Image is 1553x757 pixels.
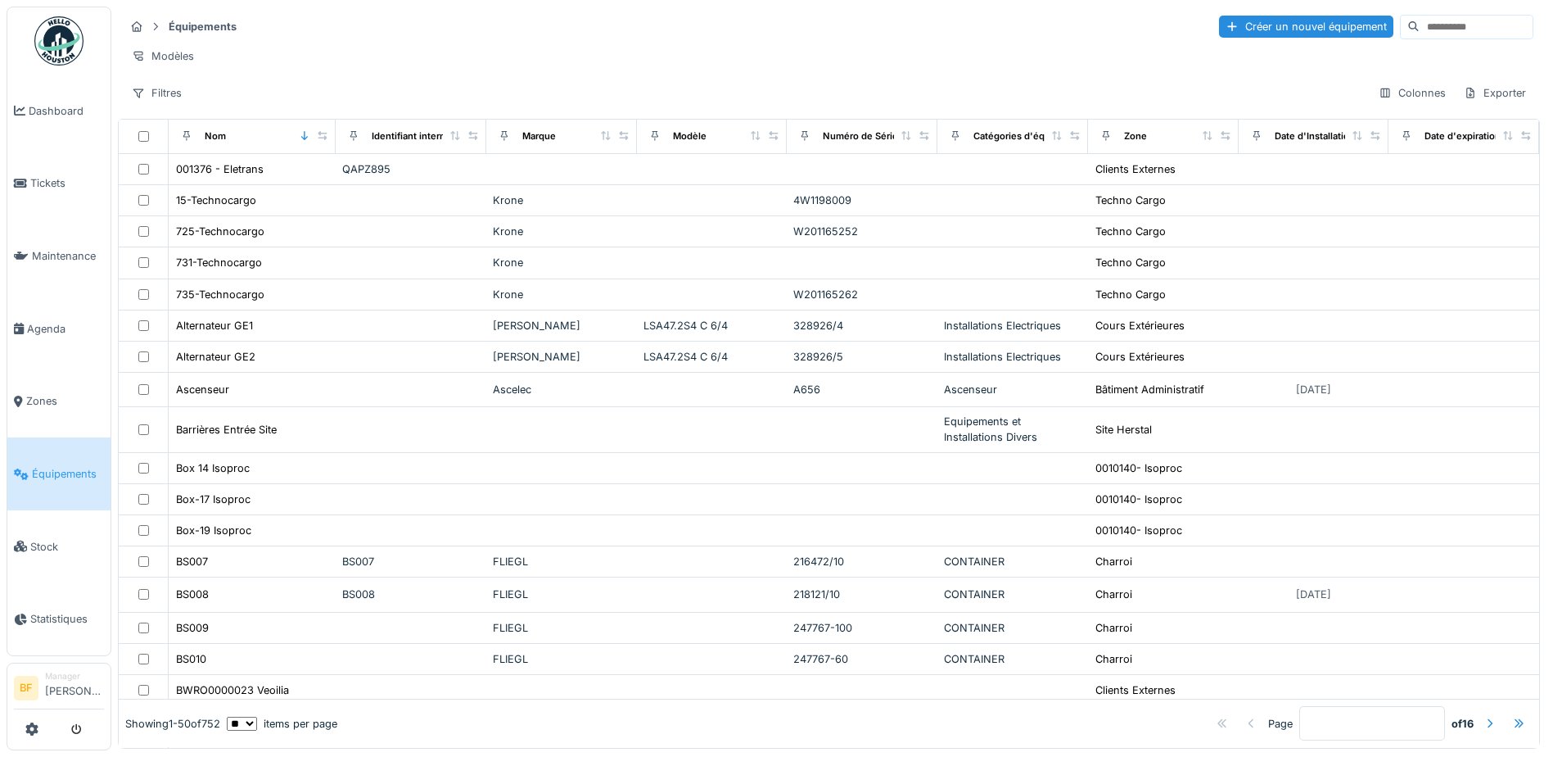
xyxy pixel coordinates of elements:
div: Charroi [1095,620,1132,636]
div: Manager [45,670,104,682]
div: [PERSON_NAME] [493,318,630,333]
div: Créer un nouvel équipement [1219,16,1393,38]
div: Charroi [1095,587,1132,602]
div: W201165262 [793,287,931,302]
div: Techno Cargo [1095,193,1166,208]
div: LSA47.2S4 C 6/4 [643,318,781,333]
span: Statistiques [30,611,104,627]
span: Stock [30,539,104,555]
div: BS007 [176,554,208,569]
span: Maintenance [32,248,104,264]
div: BWRO0000023 Veoilia [176,682,289,698]
span: Tickets [30,175,104,191]
div: [DATE] [1296,587,1331,602]
div: Catégories d'équipement [973,129,1087,143]
div: Box 14 Isoproc [176,460,250,476]
div: Clients Externes [1095,161,1176,177]
div: Page [1268,716,1293,732]
div: Ascelec [493,382,630,397]
span: Équipements [32,466,104,482]
div: 725-Technocargo [176,224,264,239]
div: Exporter [1456,81,1533,105]
a: Maintenance [7,220,111,292]
div: Bâtiment Administratif [1095,382,1204,397]
div: Techno Cargo [1095,255,1166,270]
div: Krone [493,224,630,239]
a: Agenda [7,292,111,365]
div: 328926/5 [793,349,931,365]
img: Badge_color-CXgf-gQk.svg [34,16,84,66]
div: W201165252 [793,224,931,239]
div: 4W1198009 [793,193,931,208]
div: BS008 [342,587,480,602]
a: BF Manager[PERSON_NAME] [14,670,104,709]
a: Stock [7,510,111,583]
div: 0010140- Isoproc [1095,460,1182,476]
div: 0010140- Isoproc [1095,492,1182,507]
div: Krone [493,287,630,302]
div: CONTAINER [944,651,1081,667]
div: Numéro de Série [823,129,898,143]
div: A656 [793,382,931,397]
div: Alternateur GE2 [176,349,255,365]
div: [PERSON_NAME] [493,349,630,365]
div: CONTAINER [944,587,1081,602]
a: Équipements [7,437,111,510]
div: BS007 [342,554,480,569]
div: Cours Extérieures [1095,349,1185,365]
li: [PERSON_NAME] [45,670,104,705]
div: 735-Technocargo [176,287,264,302]
div: CONTAINER [944,620,1081,636]
div: Box-17 Isoproc [176,492,251,507]
div: Cours Extérieures [1095,318,1185,333]
div: 328926/4 [793,318,931,333]
div: Charroi [1095,651,1132,667]
div: 216472/10 [793,554,931,569]
div: Krone [493,193,630,208]
div: QAPZ895 [342,161,480,177]
div: FLIEGL [493,554,630,569]
div: items per page [227,716,337,732]
div: Equipements et Installations Divers [944,414,1081,445]
span: Agenda [27,321,104,337]
div: [DATE] [1296,382,1331,397]
span: Dashboard [29,103,104,119]
div: Date d'expiration [1424,129,1501,143]
div: Charroi [1095,554,1132,569]
a: Statistiques [7,583,111,656]
div: Installations Electriques [944,349,1081,365]
span: Zones [26,393,104,409]
a: Dashboard [7,75,111,147]
div: Clients Externes [1095,682,1176,698]
div: 15-Technocargo [176,193,256,208]
div: Installations Electriques [944,318,1081,333]
div: Zone [1124,129,1147,143]
div: CONTAINER [944,554,1081,569]
div: LSA47.2S4 C 6/4 [643,349,781,365]
div: Nom [205,129,226,143]
div: Techno Cargo [1095,224,1166,239]
div: 247767-100 [793,620,931,636]
div: Barrières Entrée Site [176,422,277,437]
div: Marque [522,129,556,143]
div: Identifiant interne [372,129,451,143]
div: 218121/10 [793,587,931,602]
strong: of 16 [1451,716,1474,732]
div: 731-Technocargo [176,255,262,270]
div: Colonnes [1371,81,1453,105]
div: BS008 [176,587,209,602]
div: FLIEGL [493,620,630,636]
div: Filtres [124,81,189,105]
a: Tickets [7,147,111,220]
div: Showing 1 - 50 of 752 [125,716,220,732]
div: 0010140- Isoproc [1095,523,1182,538]
div: 001376 - Eletrans [176,161,264,177]
div: FLIEGL [493,587,630,602]
div: Ascenseur [944,382,1081,397]
li: BF [14,676,38,700]
div: Modèle [673,129,707,143]
div: BS009 [176,620,209,636]
div: Date d'Installation [1275,129,1355,143]
div: Ascenseur [176,382,229,397]
div: Site Herstal [1095,422,1152,437]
